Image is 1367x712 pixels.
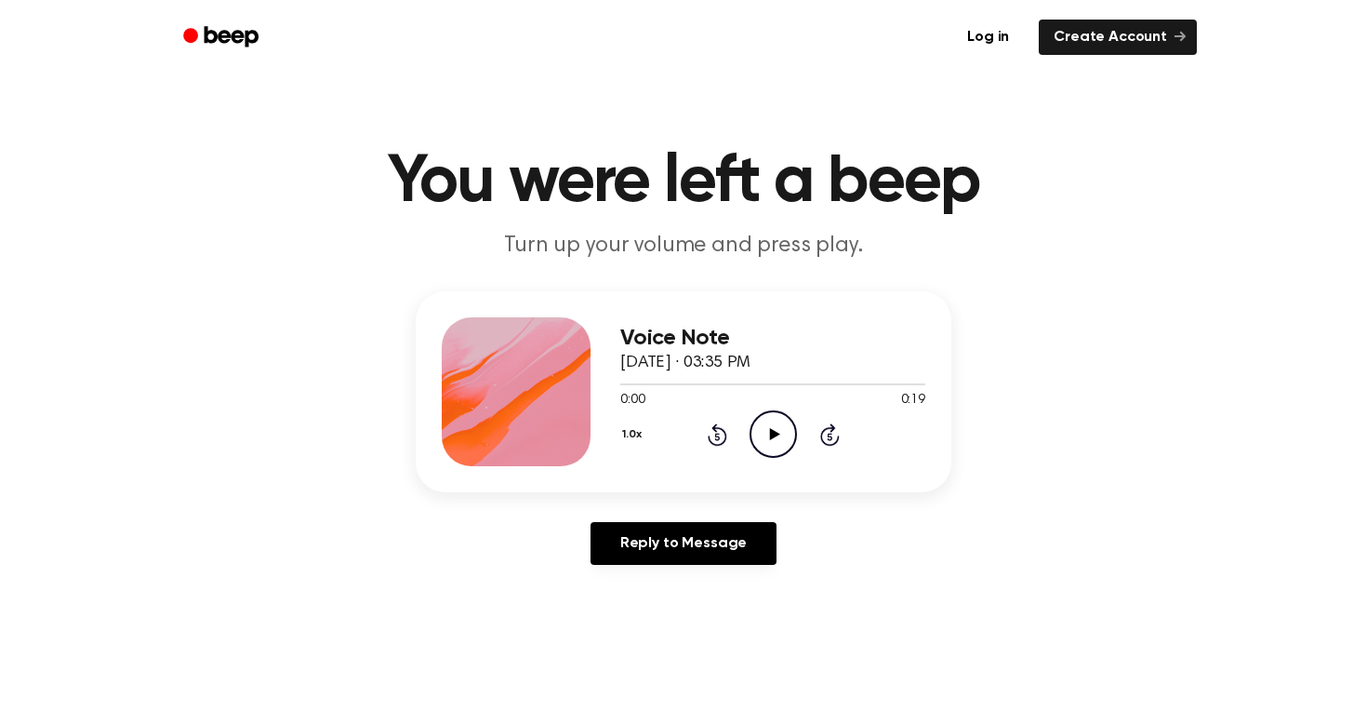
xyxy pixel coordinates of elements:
h1: You were left a beep [207,149,1160,216]
p: Turn up your volume and press play. [326,231,1041,262]
span: 0:19 [901,391,925,410]
button: 1.0x [620,419,648,450]
a: Reply to Message [591,522,776,565]
span: 0:00 [620,391,644,410]
a: Log in [949,16,1028,59]
a: Create Account [1039,20,1197,55]
h3: Voice Note [620,326,925,351]
span: [DATE] · 03:35 PM [620,355,750,371]
a: Beep [170,20,275,56]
